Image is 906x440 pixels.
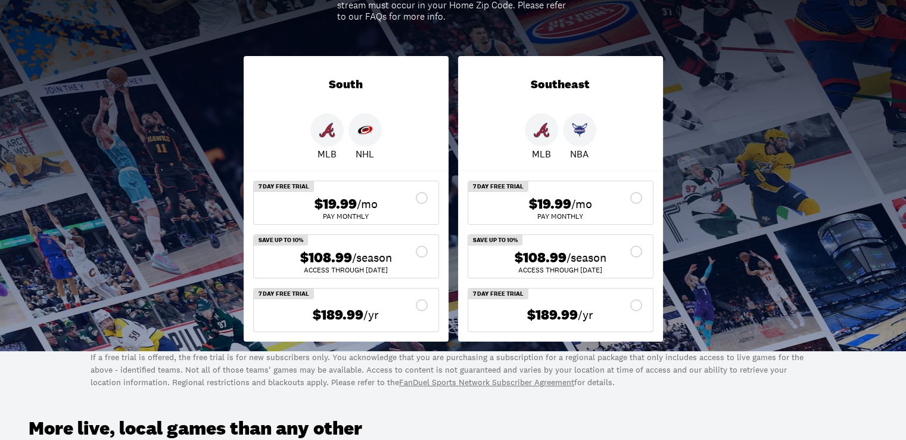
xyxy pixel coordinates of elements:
[357,196,378,212] span: /mo
[300,249,352,267] span: $108.99
[352,249,392,266] span: /season
[478,213,643,220] div: Pay Monthly
[254,181,314,192] div: 7 Day Free Trial
[263,267,429,274] div: ACCESS THROUGH [DATE]
[91,351,815,389] p: If a free trial is offered, the free trial is for new subscribers only. You acknowledge that you ...
[532,147,551,161] p: MLB
[254,289,314,299] div: 7 Day Free Trial
[254,235,308,246] div: Save Up To 10%
[356,147,374,161] p: NHL
[317,147,337,161] p: MLB
[515,249,566,267] span: $108.99
[578,306,593,323] span: /yr
[468,235,522,246] div: Save Up To 10%
[263,213,429,220] div: Pay Monthly
[315,196,357,213] span: $19.99
[357,122,373,138] img: Hurricanes
[572,122,587,138] img: Hornets
[468,289,528,299] div: 7 Day Free Trial
[571,196,592,212] span: /mo
[529,196,571,213] span: $19.99
[566,249,606,266] span: /season
[363,306,379,323] span: /yr
[468,181,528,192] div: 7 Day Free Trial
[527,306,578,324] span: $189.99
[570,147,589,161] p: NBA
[534,122,549,138] img: Braves
[478,267,643,274] div: ACCESS THROUGH [DATE]
[458,56,663,113] div: Southeast
[399,377,574,388] a: FanDuel Sports Network Subscriber Agreement
[319,122,335,138] img: Braves
[244,56,449,113] div: South
[313,306,363,324] span: $189.99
